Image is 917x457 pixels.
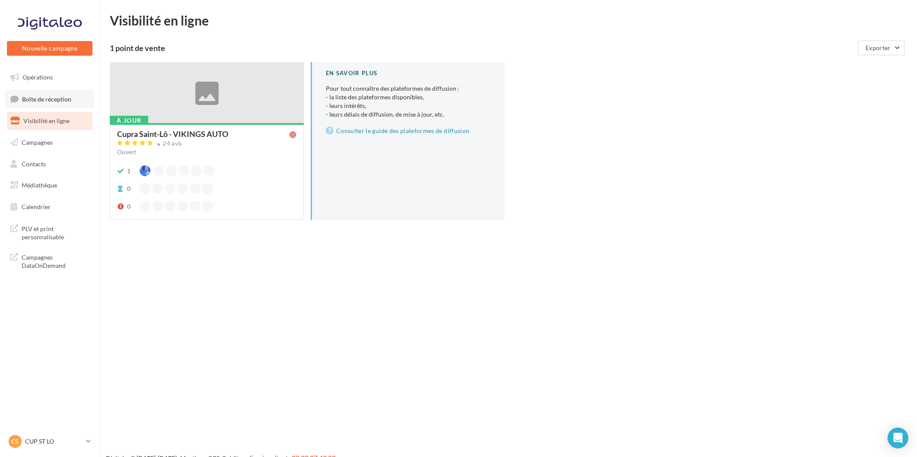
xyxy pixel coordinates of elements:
div: Cupra Saint-Lô - VIKINGS AUTO [117,130,228,138]
a: Campagnes DataOnDemand [5,248,94,273]
span: Médiathèque [22,181,57,189]
a: Boîte de réception [5,90,94,108]
span: Visibilité en ligne [23,117,70,124]
a: Contacts [5,155,94,173]
span: Boîte de réception [22,95,71,102]
span: Campagnes DataOnDemand [22,251,89,270]
a: Campagnes [5,133,94,152]
a: Médiathèque [5,176,94,194]
p: Pour tout connaître des plateformes de diffusion : [326,84,491,119]
a: Visibilité en ligne [5,112,94,130]
span: Ouvert [117,148,136,156]
span: Exporter [866,44,891,51]
div: 1 point de vente [110,44,855,52]
span: PLV et print personnalisable [22,223,89,241]
span: Opérations [22,73,53,81]
span: CS [12,437,19,446]
button: Exporter [858,41,905,55]
a: 24 avis [117,139,296,149]
a: Opérations [5,68,94,86]
li: - leurs délais de diffusion, de mise à jour, etc. [326,110,491,119]
p: CUP ST LO [25,437,83,446]
div: 0 [127,184,131,193]
a: Calendrier [5,198,94,216]
div: Visibilité en ligne [110,14,907,27]
a: CS CUP ST LO [7,433,92,450]
span: Campagnes [22,139,53,146]
div: 0 [127,202,131,211]
a: PLV et print personnalisable [5,219,94,245]
span: Contacts [22,160,46,167]
div: 1 [127,167,131,175]
li: - la liste des plateformes disponibles, [326,93,491,102]
li: - leurs intérêts, [326,102,491,110]
span: Calendrier [22,203,51,210]
div: À jour [110,116,148,125]
button: Nouvelle campagne [7,41,92,56]
div: En savoir plus [326,69,491,77]
div: 24 avis [163,141,182,146]
div: Open Intercom Messenger [888,428,908,448]
a: Consulter le guide des plateformes de diffusion [326,126,491,136]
